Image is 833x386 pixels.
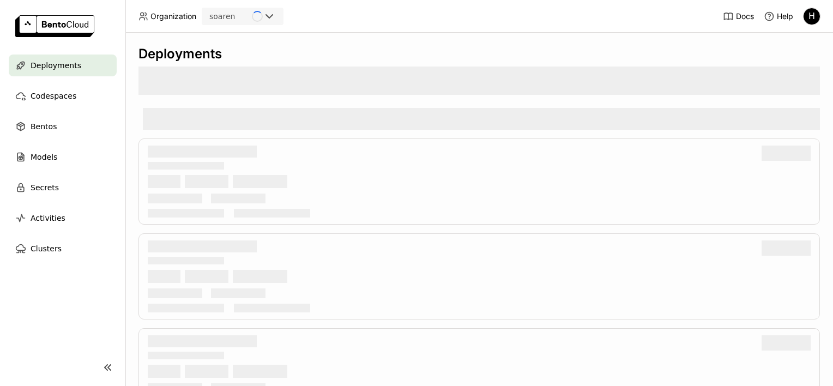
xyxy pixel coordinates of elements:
[31,120,57,133] span: Bentos
[236,11,237,22] input: Selected soaren.
[31,59,81,72] span: Deployments
[803,8,820,25] div: h0akoisn5opggd859j2zve66u2a2
[804,8,820,25] div: H
[31,242,62,255] span: Clusters
[9,116,117,137] a: Bentos
[9,146,117,168] a: Models
[9,85,117,107] a: Codespaces
[150,11,196,21] span: Organization
[31,181,59,194] span: Secrets
[777,11,793,21] span: Help
[138,46,820,62] div: Deployments
[9,238,117,260] a: Clusters
[209,11,235,22] div: soaren
[764,11,793,22] div: Help
[15,15,94,37] img: logo
[31,150,57,164] span: Models
[31,212,65,225] span: Activities
[9,207,117,229] a: Activities
[723,11,754,22] a: Docs
[736,11,754,21] span: Docs
[9,55,117,76] a: Deployments
[9,177,117,198] a: Secrets
[31,89,76,102] span: Codespaces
